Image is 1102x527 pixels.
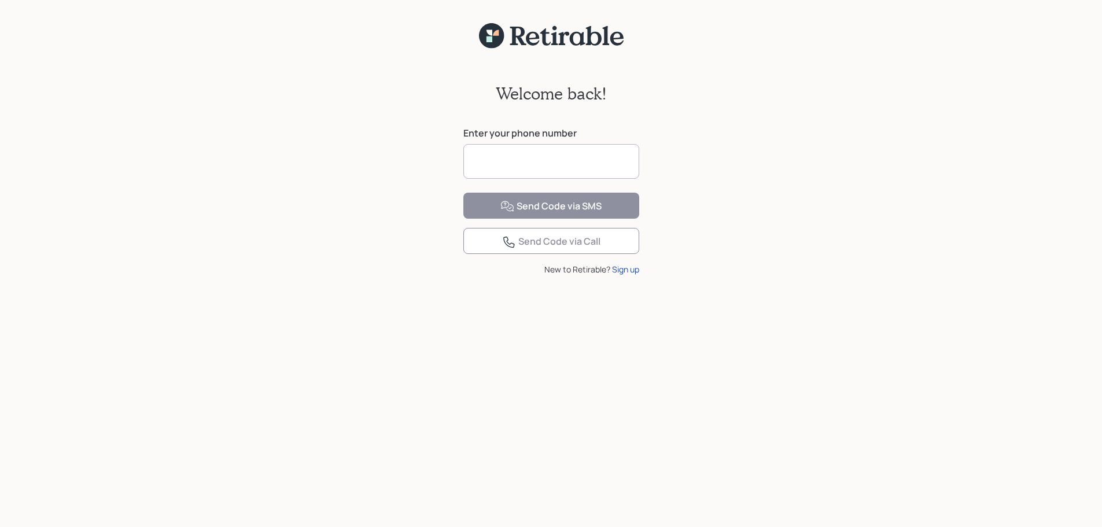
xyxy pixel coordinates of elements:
h2: Welcome back! [496,84,607,104]
button: Send Code via SMS [463,193,639,219]
div: New to Retirable? [463,263,639,275]
div: Send Code via SMS [500,200,602,213]
label: Enter your phone number [463,127,639,139]
div: Sign up [612,263,639,275]
button: Send Code via Call [463,228,639,254]
div: Send Code via Call [502,235,600,249]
